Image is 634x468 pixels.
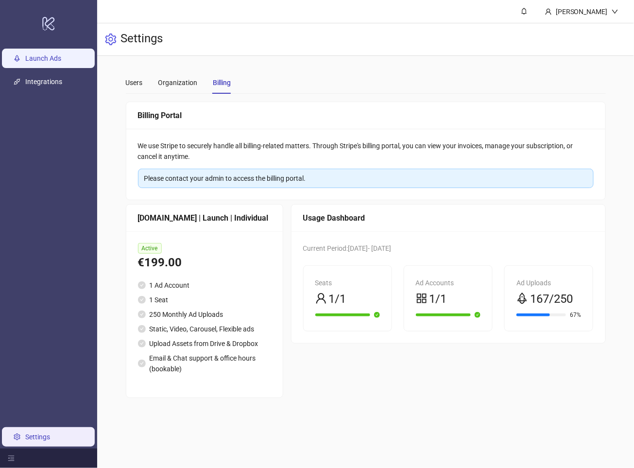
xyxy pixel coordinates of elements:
div: Ad Uploads [516,277,581,288]
h3: Settings [120,31,163,48]
li: 250 Monthly Ad Uploads [138,309,271,320]
span: check-circle [138,340,146,347]
span: Active [138,243,162,254]
a: Integrations [25,78,62,86]
div: Ad Accounts [416,277,480,288]
span: down [612,8,618,15]
span: 67% [570,312,581,318]
span: check-circle [475,312,480,318]
li: 1 Ad Account [138,280,271,291]
div: Organization [158,77,198,88]
li: 1 Seat [138,295,271,305]
div: Billing [213,77,231,88]
span: check-circle [138,281,146,289]
li: Upload Assets from Drive & Dropbox [138,338,271,349]
div: Usage Dashboard [303,212,594,224]
div: Billing Portal [138,109,594,121]
div: [DOMAIN_NAME] | Launch | Individual [138,212,271,224]
li: Static, Video, Carousel, Flexible ads [138,324,271,334]
a: Settings [25,433,50,441]
span: 1/1 [429,290,447,309]
span: bell [521,8,528,15]
div: Seats [315,277,380,288]
div: Please contact your admin to access the billing portal. [144,173,587,184]
div: We use Stripe to securely handle all billing-related matters. Through Stripe's billing portal, yo... [138,140,594,162]
span: 1/1 [329,290,346,309]
span: check-circle [138,296,146,304]
span: Current Period: [DATE] - [DATE] [303,244,392,252]
div: [PERSON_NAME] [552,6,612,17]
span: menu-fold [8,455,15,462]
span: rocket [516,293,528,304]
span: check-circle [138,325,146,333]
span: appstore [416,293,428,304]
span: user [545,8,552,15]
span: check-circle [138,311,146,318]
a: Launch Ads [25,54,61,62]
li: Email & Chat support & office hours (bookable) [138,353,271,374]
span: user [315,293,327,304]
span: check-circle [374,312,380,318]
span: 167/250 [530,290,573,309]
div: Users [126,77,143,88]
span: check-circle [138,360,146,367]
span: setting [105,34,117,45]
div: €199.00 [138,254,271,272]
